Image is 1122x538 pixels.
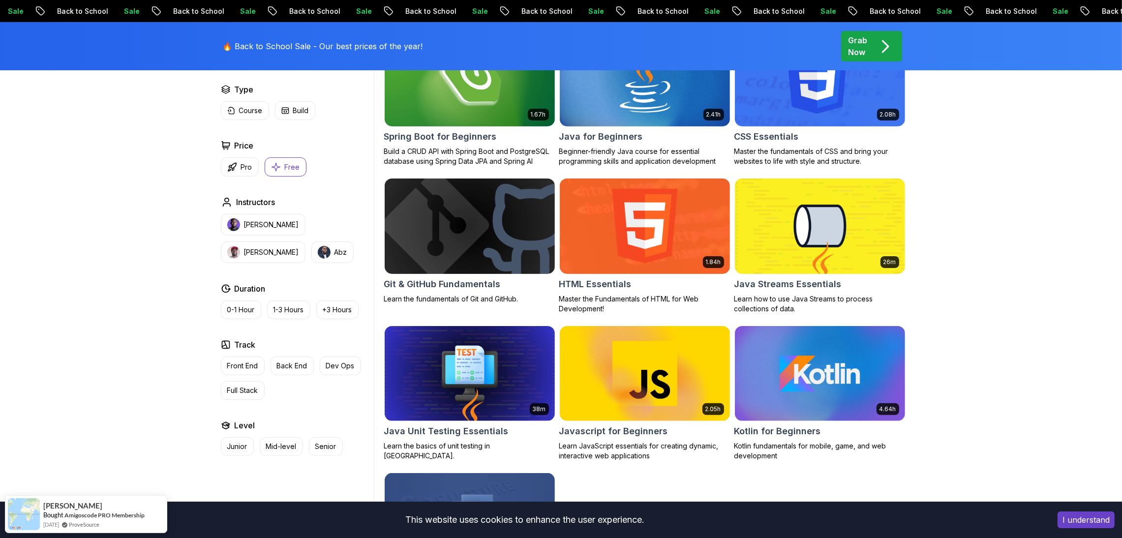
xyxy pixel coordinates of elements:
p: Course [239,106,263,116]
p: Master the fundamentals of CSS and bring your websites to life with style and structure. [734,147,906,166]
button: instructor img[PERSON_NAME] [221,214,305,236]
button: Build [275,101,315,120]
p: Free [285,162,300,172]
a: Amigoscode PRO Membership [64,511,145,519]
h2: Type [235,84,254,95]
p: Build [293,106,309,116]
p: Sale [924,6,955,16]
p: Mid-level [266,442,297,451]
button: 1-3 Hours [267,300,310,319]
a: Java for Beginners card2.41hJava for BeginnersBeginner-friendly Java course for essential program... [559,30,730,166]
p: 1-3 Hours [273,305,304,315]
img: provesource social proof notification image [8,498,40,530]
button: 0-1 Hour [221,300,261,319]
img: Java for Beginners card [560,31,730,126]
h2: Price [235,140,254,151]
h2: Kotlin for Beginners [734,424,821,438]
img: Kotlin for Beginners card [735,326,905,421]
p: Master the Fundamentals of HTML for Web Development! [559,294,730,314]
p: 4.64h [879,405,896,413]
p: Back to School [393,6,459,16]
button: Free [265,157,306,177]
button: Back End [271,357,314,375]
p: Back to School [625,6,692,16]
h2: Duration [235,283,266,295]
p: [PERSON_NAME] [244,220,299,230]
img: CSS Essentials card [735,31,905,126]
p: Sale [227,6,259,16]
img: Spring Boot for Beginners card [385,31,555,126]
p: Back to School [973,6,1040,16]
p: Sale [692,6,723,16]
button: Accept cookies [1058,511,1115,528]
a: HTML Essentials card1.84hHTML EssentialsMaster the Fundamentals of HTML for Web Development! [559,178,730,314]
img: instructor img [227,218,240,231]
button: Course [221,101,269,120]
span: [PERSON_NAME] [43,502,102,510]
p: Build a CRUD API with Spring Boot and PostgreSQL database using Spring Data JPA and Spring AI [384,147,555,166]
p: Sale [111,6,143,16]
a: Spring Boot for Beginners card1.67hNEWSpring Boot for BeginnersBuild a CRUD API with Spring Boot ... [384,30,555,166]
img: Javascript for Beginners card [560,326,730,421]
p: Back to School [160,6,227,16]
span: [DATE] [43,520,59,529]
a: Javascript for Beginners card2.05hJavascript for BeginnersLearn JavaScript essentials for creatin... [559,326,730,461]
span: Bought [43,511,63,519]
p: 2.05h [705,405,721,413]
img: instructor img [318,246,331,259]
p: Full Stack [227,386,258,395]
p: Sale [343,6,375,16]
div: This website uses cookies to enhance the user experience. [7,509,1043,531]
p: 2.08h [880,111,896,119]
p: Learn how to use Java Streams to process collections of data. [734,294,906,314]
p: Abz [334,247,347,257]
p: 26m [883,258,896,266]
p: 1.84h [706,258,721,266]
img: instructor img [227,246,240,259]
p: Beginner-friendly Java course for essential programming skills and application development [559,147,730,166]
button: Junior [221,437,254,456]
button: instructor img[PERSON_NAME] [221,241,305,263]
a: Kotlin for Beginners card4.64hKotlin for BeginnersKotlin fundamentals for mobile, game, and web d... [734,326,906,461]
p: Junior [227,442,247,451]
a: Java Streams Essentials card26mJava Streams EssentialsLearn how to use Java Streams to process co... [734,178,906,314]
h2: Instructors [237,196,275,208]
button: Pro [221,157,259,177]
a: CSS Essentials card2.08hCSS EssentialsMaster the fundamentals of CSS and bring your websites to l... [734,30,906,166]
button: Front End [221,357,265,375]
h2: CSS Essentials [734,130,799,144]
a: Git & GitHub Fundamentals cardGit & GitHub FundamentalsLearn the fundamentals of Git and GitHub. [384,178,555,304]
img: HTML Essentials card [560,179,730,274]
p: 2.41h [706,111,721,119]
button: Dev Ops [320,357,361,375]
button: +3 Hours [316,300,359,319]
button: Full Stack [221,381,265,400]
h2: Level [235,419,255,431]
h2: HTML Essentials [559,277,632,291]
p: 1.67h [531,111,546,119]
button: Mid-level [260,437,303,456]
h2: Spring Boot for Beginners [384,130,497,144]
h2: Javascript for Beginners [559,424,668,438]
a: Java Unit Testing Essentials card38mJava Unit Testing EssentialsLearn the basics of unit testing ... [384,326,555,461]
img: Java Unit Testing Essentials card [385,326,555,421]
h2: Git & GitHub Fundamentals [384,277,501,291]
p: Dev Ops [326,361,355,371]
p: Learn the fundamentals of Git and GitHub. [384,294,555,304]
p: 38m [533,405,546,413]
button: instructor imgAbz [311,241,354,263]
h2: Java Unit Testing Essentials [384,424,509,438]
p: [PERSON_NAME] [244,247,299,257]
h2: Java for Beginners [559,130,643,144]
p: Back to School [44,6,111,16]
button: Senior [309,437,343,456]
p: Grab Now [849,34,868,58]
p: Pro [241,162,252,172]
p: Senior [315,442,336,451]
p: Back to School [857,6,924,16]
p: 0-1 Hour [227,305,255,315]
p: Sale [1040,6,1071,16]
p: 🔥 Back to School Sale - Our best prices of the year! [223,40,423,52]
p: Back to School [509,6,576,16]
a: ProveSource [69,520,99,529]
